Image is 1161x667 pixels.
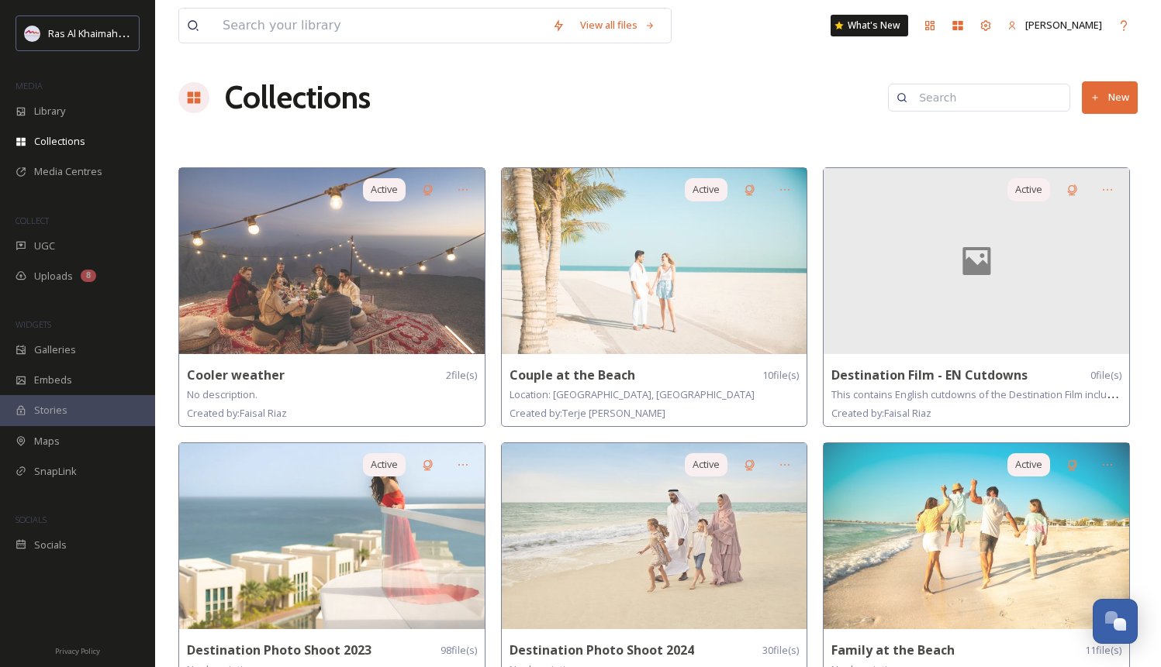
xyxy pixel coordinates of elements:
img: b247c5c7-76c1-4511-a868-7f05f0ad745b.jpg [502,443,807,629]
span: MEDIA [16,80,43,91]
img: f0ae1fde-13b4-46c4-80dc-587e454a40a6.jpg [179,443,485,629]
span: 10 file(s) [762,368,799,383]
span: Created by: Faisal Riaz [187,406,287,420]
span: 98 file(s) [441,643,477,658]
strong: Destination Photo Shoot 2024 [510,641,694,658]
span: COLLECT [16,215,49,226]
span: Socials [34,538,67,552]
span: Embeds [34,373,72,387]
span: Active [693,182,720,197]
span: [PERSON_NAME] [1025,18,1102,32]
a: [PERSON_NAME] [1000,10,1110,40]
button: New [1082,81,1138,113]
span: Media Centres [34,164,102,179]
span: WIDGETS [16,318,51,330]
span: 11 file(s) [1085,643,1121,658]
button: Open Chat [1093,599,1138,644]
span: Privacy Policy [55,646,100,656]
span: Active [371,182,398,197]
input: Search [911,82,1062,113]
span: 2 file(s) [446,368,477,383]
a: View all files [572,10,663,40]
a: Privacy Policy [55,641,100,659]
span: Ras Al Khaimah Tourism Development Authority [48,26,268,40]
strong: Cooler weather [187,366,285,383]
strong: Destination Photo Shoot 2023 [187,641,371,658]
input: Search your library [215,9,544,43]
strong: Destination Film - EN Cutdowns [831,366,1028,383]
img: 7e8a814c-968e-46a8-ba33-ea04b7243a5d.jpg [502,168,807,354]
strong: Family at the Beach [831,641,955,658]
span: Galleries [34,342,76,357]
span: Collections [34,134,85,149]
span: No description. [187,387,257,401]
span: Active [693,457,720,472]
span: SnapLink [34,464,77,479]
a: What's New [831,15,908,36]
img: 40833ac2-9b7e-441e-9c37-82b00e6b34d8.jpg [824,443,1129,629]
span: Maps [34,434,60,449]
strong: Couple at the Beach [510,366,635,383]
a: Collections [225,74,371,121]
span: 30 file(s) [762,643,799,658]
span: Stories [34,403,67,418]
span: Uploads [34,269,73,284]
div: 8 [81,270,96,282]
img: 3fee7373-bc30-4870-881d-a1ce1f855b52.jpg [179,168,485,354]
span: Active [1015,457,1042,472]
span: UGC [34,239,55,253]
img: Logo_RAKTDA_RGB-01.png [25,26,40,41]
span: Created by: Terje [PERSON_NAME] [510,406,665,420]
span: SOCIALS [16,514,47,525]
span: Active [1015,182,1042,197]
span: Created by: Faisal Riaz [831,406,931,420]
span: Location: [GEOGRAPHIC_DATA], [GEOGRAPHIC_DATA] [510,387,755,401]
span: Active [371,457,398,472]
span: Library [34,104,65,119]
span: 0 file(s) [1090,368,1121,383]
